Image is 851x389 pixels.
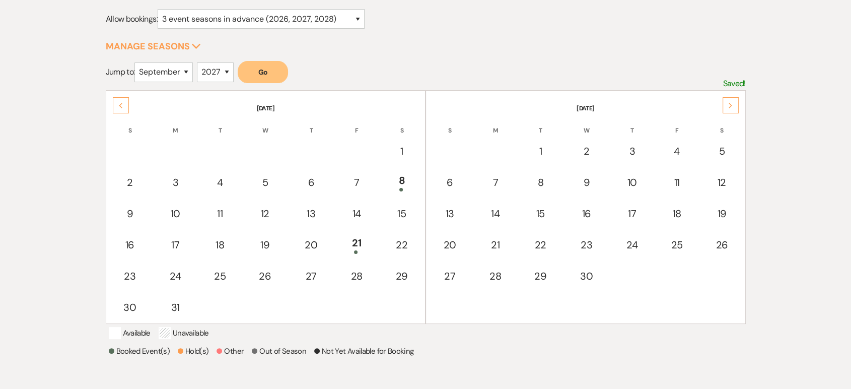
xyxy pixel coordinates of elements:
p: Saved! [723,77,745,90]
div: 23 [113,269,147,284]
div: 15 [385,206,418,221]
div: 12 [248,206,281,221]
p: Unavailable [159,327,209,339]
p: Booked Event(s) [109,345,170,357]
div: 11 [660,175,693,190]
th: [DATE] [107,92,424,113]
div: 23 [569,237,603,252]
th: S [107,114,153,135]
div: 2 [569,144,603,159]
div: 21 [479,237,512,252]
div: 30 [569,269,603,284]
div: 16 [113,237,147,252]
div: 25 [660,237,693,252]
div: 24 [159,269,192,284]
div: 1 [385,144,418,159]
p: Other [217,345,244,357]
p: Hold(s) [178,345,209,357]
div: 19 [705,206,739,221]
th: S [379,114,424,135]
div: 14 [340,206,373,221]
div: 13 [294,206,328,221]
th: S [427,114,472,135]
div: 4 [660,144,693,159]
th: W [563,114,609,135]
div: 29 [524,269,557,284]
th: F [655,114,698,135]
div: 3 [616,144,649,159]
div: 7 [479,175,512,190]
span: Jump to: [106,67,135,77]
div: 14 [479,206,512,221]
th: T [610,114,654,135]
div: 6 [433,175,467,190]
div: 27 [294,269,328,284]
div: 1 [524,144,557,159]
div: 17 [159,237,192,252]
div: 28 [479,269,512,284]
div: 3 [159,175,192,190]
div: 5 [248,175,281,190]
div: 7 [340,175,373,190]
div: 9 [113,206,147,221]
div: 11 [203,206,236,221]
div: 29 [385,269,418,284]
div: 18 [203,237,236,252]
th: [DATE] [427,92,744,113]
div: 28 [340,269,373,284]
button: Go [238,61,288,83]
span: Allow bookings: [106,14,158,24]
div: 5 [705,144,739,159]
th: T [198,114,242,135]
div: 20 [433,237,467,252]
div: 4 [203,175,236,190]
div: 21 [340,235,373,254]
p: Available [109,327,151,339]
th: T [518,114,562,135]
div: 17 [616,206,649,221]
th: F [335,114,379,135]
th: M [473,114,517,135]
th: W [243,114,287,135]
div: 31 [159,300,192,315]
div: 19 [248,237,281,252]
div: 18 [660,206,693,221]
div: 26 [705,237,739,252]
div: 12 [705,175,739,190]
div: 16 [569,206,603,221]
div: 9 [569,175,603,190]
div: 27 [433,269,467,284]
div: 24 [616,237,649,252]
div: 2 [113,175,147,190]
div: 6 [294,175,328,190]
th: S [699,114,744,135]
th: M [154,114,197,135]
div: 20 [294,237,328,252]
p: Not Yet Available for Booking [314,345,413,357]
div: 10 [616,175,649,190]
div: 13 [433,206,467,221]
div: 30 [113,300,147,315]
div: 10 [159,206,192,221]
div: 8 [385,173,418,191]
div: 15 [524,206,557,221]
div: 26 [248,269,281,284]
div: 22 [524,237,557,252]
div: 22 [385,237,418,252]
button: Manage Seasons [106,42,201,51]
p: Out of Season [252,345,306,357]
div: 8 [524,175,557,190]
th: T [289,114,334,135]
div: 25 [203,269,236,284]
